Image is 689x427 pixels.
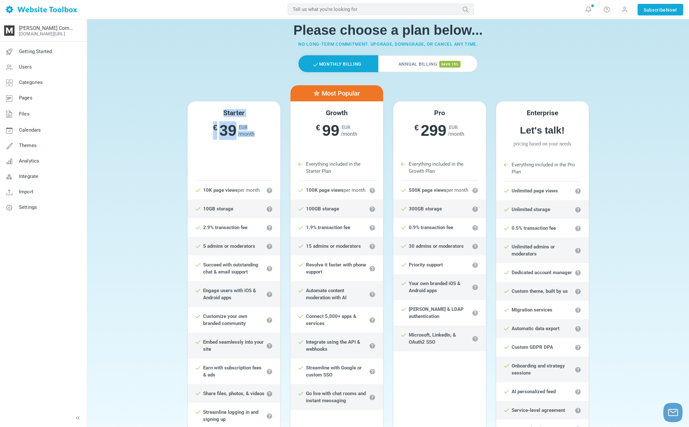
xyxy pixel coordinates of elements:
a: [PERSON_NAME] Community [19,25,75,31]
strong: AI personalized feed [512,389,556,395]
span: Now! [666,6,677,14]
span: Users [19,64,32,70]
strong: Integrate using the API & webhooks [306,339,360,352]
strong: 500K page views [409,187,446,193]
strong: Migration services [512,307,552,313]
label: Annual Billing [378,55,478,72]
strong: Customize your own branded community [203,313,247,326]
strong: Onboarding and strategy sessions [512,363,565,376]
span: Pricing based on your needs [496,140,589,148]
span: Integrate [19,173,38,179]
span: Analytics [19,158,39,164]
span: Files [19,111,30,117]
sup: € [415,121,421,134]
strong: 1.9% transaction fee [306,225,350,230]
h6: 99 [291,121,383,140]
strong: Resolve it faster with phone support [306,262,366,275]
h5: Starter [188,109,280,117]
sup: € [316,121,322,134]
span: EUR [239,125,247,130]
span: save 15% [439,61,461,68]
strong: Engage users with iOS & Android apps [203,288,256,301]
strong: Unlimited admins or moderators [512,244,555,257]
h1: Please choose a plan below... [183,22,594,38]
strong: 0.9% transaction fee [409,225,453,230]
strong: 300GB storage [409,206,442,212]
strong: Your own branded iOS & Android apps [409,281,461,293]
a: SubscribeNow! [638,4,683,15]
a: [DOMAIN_NAME][URL] [19,31,65,36]
li: per month [188,181,280,200]
strong: 0.5% transaction fee [512,225,556,231]
span: /month [341,131,357,137]
strong: 15 admins or moderators [306,243,361,249]
strong: Microsoft, LinkedIn, & OAuth2 SSO [409,332,456,345]
sup: € [213,121,219,134]
strong: Earn with subscription fees & ads [203,365,262,378]
h6: Let's talk! [496,125,589,136]
strong: Automatic data export [512,326,559,331]
strong: Streamline logging in and signing up [203,409,258,422]
h5: Pro [393,109,486,117]
strong: Custom GDPR DPA [512,344,553,350]
button: Launch chat [663,403,683,422]
img: cropped-WebsiteFavicon-192x192.png [4,25,14,36]
li: Everything included in the Starter Plan [298,155,375,181]
h5: Growth [291,109,383,117]
span: Getting Started [19,49,52,54]
strong: Succeed with outstanding chat & email support [203,262,258,275]
span: Categories [19,79,43,85]
strong: Priority support [409,262,443,268]
strong: Share files, photos, & videos [203,391,264,396]
strong: 2.9% transaction fee [203,225,247,230]
h6: 39 [188,121,280,140]
li: per month [393,181,486,200]
span: Import [19,189,33,195]
strong: 10GB storage [203,206,233,212]
span: Settings [19,204,37,210]
strong: Unlimited storage [512,207,550,212]
li: Everything included in the Growth Plan [401,155,478,181]
span: Pages [19,95,32,101]
strong: 30 admins or moderators [409,243,464,249]
h5: Enterprise [496,109,589,117]
span: /month [448,131,464,137]
strong: 100K page views [306,187,344,193]
li: Everything included in the Pro Plan [504,155,581,181]
strong: Streamline with Google or custom SSO [306,365,362,378]
small: No long-term commitment. Upgrade, downgrade, or cancel any time. [298,42,478,47]
span: EUR [342,125,350,130]
strong: Go live with chat rooms and instant messaging [306,391,366,404]
span: Themes [19,143,37,148]
h5: Most Popular [295,89,379,97]
strong: 5 admins or moderators [203,243,255,249]
strong: 100GB storage [306,206,339,212]
input: Tell us what you're looking for [288,4,474,15]
strong: Unlimited page views [512,188,558,194]
strong: 10K page views [203,187,238,193]
span: EUR [449,125,458,130]
strong: Automate content moderation with AI [306,288,346,301]
strong: Connect 5,000+ apps & services [306,313,356,326]
span: /month [238,131,255,137]
strong: Custom theme, built by us [512,288,568,294]
strong: Embed seamlessly into your site [203,339,264,352]
li: per month [291,181,383,200]
strong: Service-level agreement [512,407,565,413]
span: Calendars [19,127,41,133]
h6: 299 [393,121,486,140]
label: Monthly Billing [299,55,378,72]
li: Starter Plan [195,162,273,181]
strong: Dedicated account manager [512,270,572,275]
strong: [PERSON_NAME] & LDAP authentication [409,306,464,319]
